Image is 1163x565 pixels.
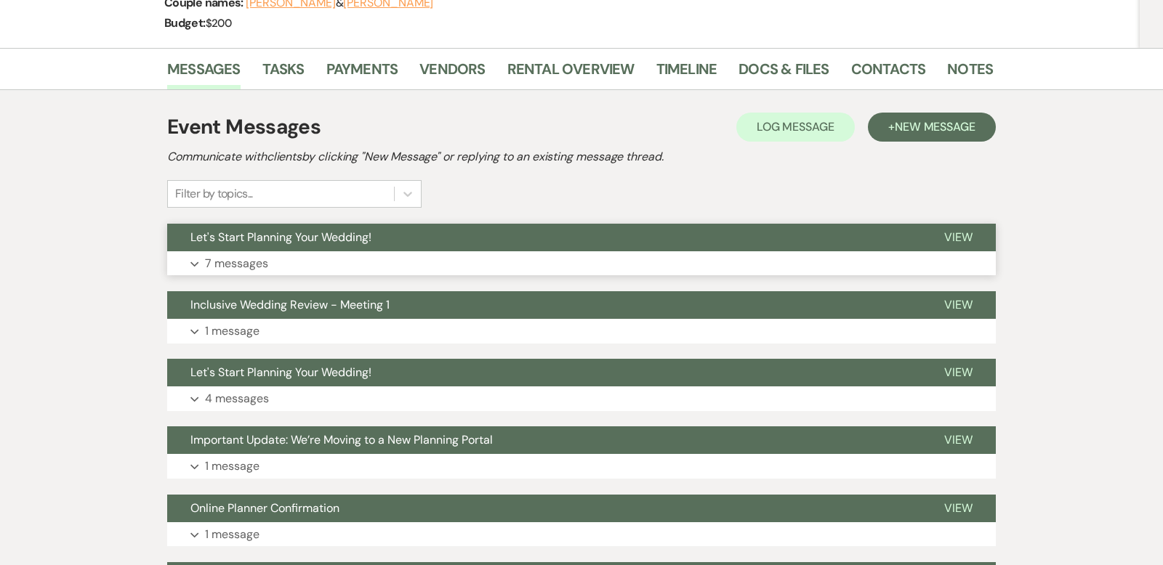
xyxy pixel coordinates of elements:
[167,386,996,411] button: 4 messages
[419,57,485,89] a: Vendors
[167,522,996,547] button: 1 message
[921,426,996,454] button: View
[190,432,493,447] span: Important Update: We’re Moving to a New Planning Portal
[944,500,973,516] span: View
[921,291,996,319] button: View
[205,254,268,273] p: 7 messages
[868,113,996,142] button: +New Message
[944,229,973,245] span: View
[167,454,996,479] button: 1 message
[190,229,371,245] span: Let's Start Planning Your Wedding!
[164,15,206,31] span: Budget:
[736,113,855,142] button: Log Message
[206,16,231,31] span: $200
[167,112,321,142] h1: Event Messages
[205,389,269,408] p: 4 messages
[205,322,259,341] p: 1 message
[944,432,973,447] span: View
[167,495,921,522] button: Online Planner Confirmation
[944,297,973,312] span: View
[921,495,996,522] button: View
[190,500,339,516] span: Online Planner Confirmation
[167,224,921,251] button: Let's Start Planning Your Wedding!
[656,57,717,89] a: Timeline
[167,319,996,344] button: 1 message
[167,57,241,89] a: Messages
[167,426,921,454] button: Important Update: We’re Moving to a New Planning Portal
[167,359,921,386] button: Let's Start Planning Your Wedding!
[944,365,973,380] span: View
[921,359,996,386] button: View
[190,365,371,380] span: Let's Start Planning Your Wedding!
[921,224,996,251] button: View
[167,291,921,319] button: Inclusive Wedding Review - Meeting 1
[167,148,996,166] h2: Communicate with clients by clicking "New Message" or replying to an existing message thread.
[757,119,834,134] span: Log Message
[205,525,259,544] p: 1 message
[895,119,975,134] span: New Message
[205,457,259,476] p: 1 message
[851,57,926,89] a: Contacts
[739,57,829,89] a: Docs & Files
[175,185,253,203] div: Filter by topics...
[167,251,996,276] button: 7 messages
[262,57,305,89] a: Tasks
[326,57,398,89] a: Payments
[947,57,993,89] a: Notes
[507,57,635,89] a: Rental Overview
[190,297,390,312] span: Inclusive Wedding Review - Meeting 1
